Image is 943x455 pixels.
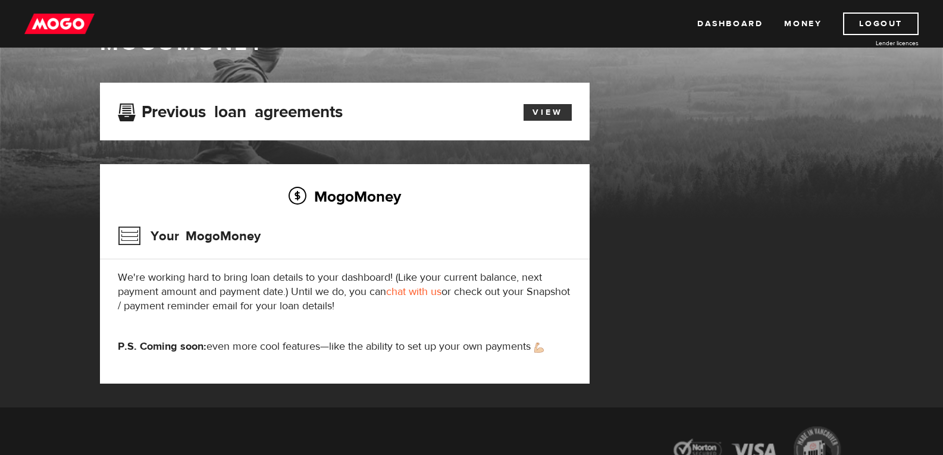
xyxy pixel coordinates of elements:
[534,343,544,353] img: strong arm emoji
[118,340,206,353] strong: P.S. Coming soon:
[100,31,844,56] h1: MogoMoney
[386,285,441,299] a: chat with us
[118,184,572,209] h2: MogoMoney
[784,12,822,35] a: Money
[118,340,572,354] p: even more cool features—like the ability to set up your own payments
[118,102,343,118] h3: Previous loan agreements
[829,39,919,48] a: Lender licences
[24,12,95,35] img: mogo_logo-11ee424be714fa7cbb0f0f49df9e16ec.png
[705,178,943,455] iframe: LiveChat chat widget
[697,12,763,35] a: Dashboard
[843,12,919,35] a: Logout
[118,221,261,252] h3: Your MogoMoney
[118,271,572,313] p: We're working hard to bring loan details to your dashboard! (Like your current balance, next paym...
[524,104,572,121] a: View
